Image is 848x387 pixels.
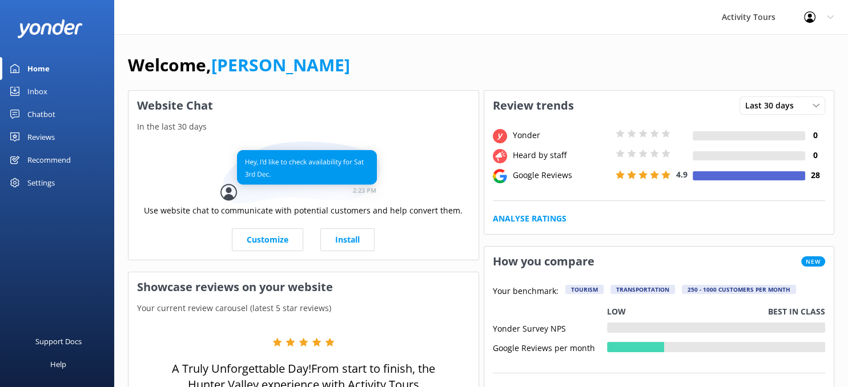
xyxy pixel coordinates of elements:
div: Heard by staff [510,149,613,162]
div: Google Reviews per month [493,342,607,352]
h3: Showcase reviews on your website [128,272,479,302]
h4: 28 [805,169,825,182]
a: Analyse Ratings [493,212,566,225]
p: Best in class [768,305,825,318]
img: conversation... [220,142,386,204]
a: Customize [232,228,303,251]
h4: 0 [805,149,825,162]
a: Install [320,228,375,251]
h3: Website Chat [128,91,479,120]
div: Support Docs [35,330,82,353]
p: In the last 30 days [128,120,479,133]
div: Google Reviews [510,169,613,182]
div: Reviews [27,126,55,148]
p: Use website chat to communicate with potential customers and help convert them. [144,204,463,217]
div: Settings [27,171,55,194]
img: yonder-white-logo.png [17,19,83,38]
p: Low [607,305,626,318]
p: Your current review carousel (latest 5 star reviews) [128,302,479,315]
div: Home [27,57,50,80]
h4: 0 [805,129,825,142]
div: 250 - 1000 customers per month [682,285,796,294]
span: Last 30 days [745,99,801,112]
div: Recommend [27,148,71,171]
div: Tourism [565,285,604,294]
h3: Review trends [484,91,582,120]
span: New [801,256,825,267]
div: Yonder Survey NPS [493,322,607,333]
div: Yonder [510,129,613,142]
h1: Welcome, [128,51,350,79]
a: [PERSON_NAME] [211,53,350,76]
span: 4.9 [676,169,688,180]
div: Inbox [27,80,47,103]
div: Chatbot [27,103,55,126]
h3: How you compare [484,247,603,276]
div: Transportation [610,285,675,294]
p: Your benchmark: [493,285,558,299]
div: Help [50,353,66,376]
